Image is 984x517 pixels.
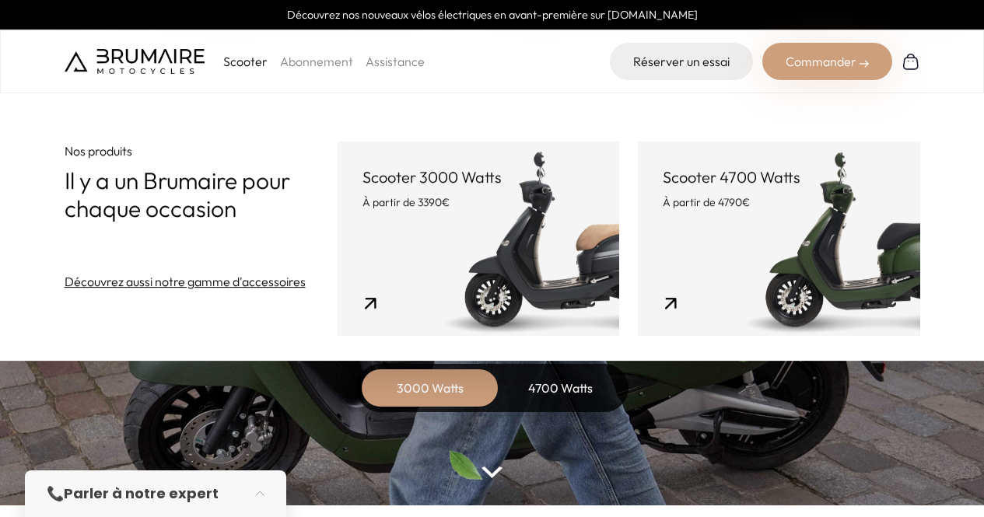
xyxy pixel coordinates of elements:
a: Scooter 4700 Watts À partir de 4790€ [638,141,919,336]
p: Scooter [223,52,268,71]
img: right-arrow-2.png [860,59,869,68]
img: arrow-bottom.png [481,466,502,478]
p: À partir de 3390€ [362,194,594,210]
p: Il y a un Brumaire pour chaque occasion [65,166,338,222]
a: Abonnement [280,54,353,69]
div: 4700 Watts [499,369,623,407]
p: Scooter 3000 Watts [362,166,594,188]
a: Réserver un essai [610,43,753,80]
a: Assistance [366,54,425,69]
a: Scooter 3000 Watts À partir de 3390€ [338,141,619,336]
img: Panier [902,52,920,71]
div: 3000 Watts [368,369,492,407]
p: À partir de 4790€ [663,194,895,210]
p: Nos produits [65,141,338,160]
a: Découvrez aussi notre gamme d'accessoires [65,272,306,291]
div: Commander [762,43,892,80]
img: Brumaire Motocycles [65,49,205,74]
p: Scooter 4700 Watts [663,166,895,188]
